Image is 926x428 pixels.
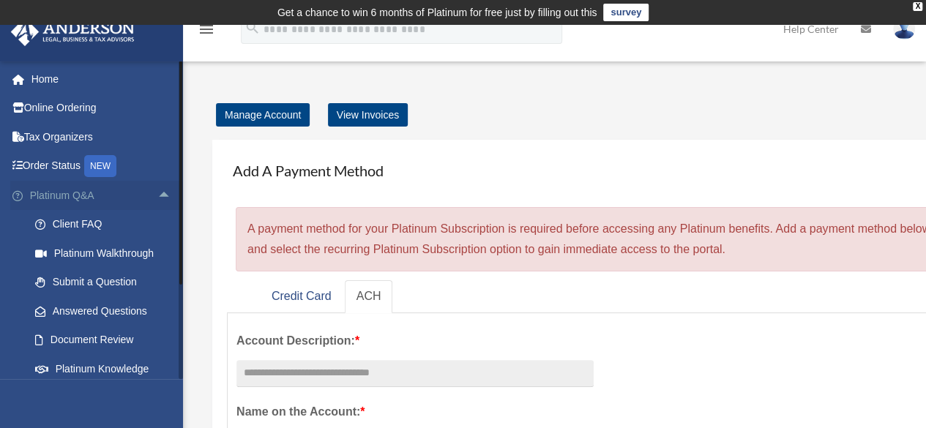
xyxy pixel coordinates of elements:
img: Anderson Advisors Platinum Portal [7,18,139,46]
a: Document Review [20,326,194,355]
a: Manage Account [216,103,310,127]
i: search [244,20,261,36]
a: Client FAQ [20,210,194,239]
div: NEW [84,155,116,177]
div: Get a chance to win 6 months of Platinum for free just by filling out this [277,4,597,21]
span: arrow_drop_up [157,181,187,211]
a: Platinum Knowledge Room [20,354,194,401]
a: ACH [345,280,393,313]
a: Platinum Walkthrough [20,239,194,268]
label: Name on the Account: [236,402,594,422]
a: Home [10,64,194,94]
a: View Invoices [328,103,408,127]
a: Credit Card [260,280,343,313]
a: Order StatusNEW [10,151,194,181]
a: Submit a Question [20,268,194,297]
i: menu [198,20,215,38]
a: survey [603,4,649,21]
div: close [913,2,922,11]
a: Answered Questions [20,296,194,326]
a: Tax Organizers [10,122,194,151]
label: Account Description: [236,331,594,351]
a: Online Ordering [10,94,194,123]
img: User Pic [893,18,915,40]
a: menu [198,26,215,38]
a: Platinum Q&Aarrow_drop_up [10,181,194,210]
